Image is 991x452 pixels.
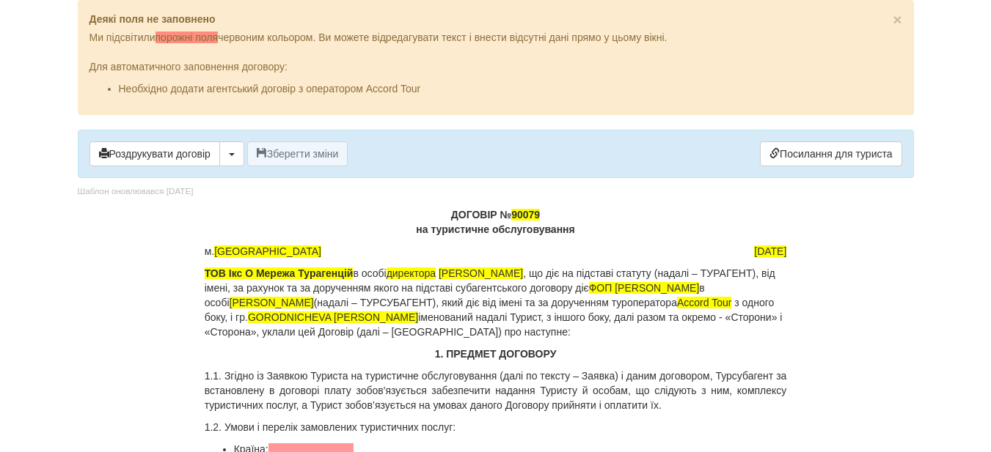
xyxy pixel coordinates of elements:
span: [GEOGRAPHIC_DATA] [214,245,321,257]
p: Деякі поля не заповнено [89,12,902,26]
span: Accord Tour [677,297,731,308]
p: Ми підсвітили червоним кольором. Ви можете відредагувати текст і внести відсутні дані прямо у цьо... [89,30,902,45]
p: 1.2. Умови і перелік замовлених туристичних послуг: [205,420,787,434]
span: [DATE] [754,245,786,257]
div: Шаблон оновлювався [DATE] [78,185,194,198]
span: (надалі – ТУРСУБАГЕНТ) [314,297,436,308]
span: в особі [353,267,386,279]
span: × [893,11,902,28]
button: Роздрукувати договір [89,141,220,166]
a: Посилання для туриста [760,141,902,166]
p: ДОГОВІР № на туристичне обслуговування [205,207,787,237]
span: порожні поля [156,32,219,43]
span: ТОВ Ікс О Мережа Турагенцій [205,267,354,279]
button: Close [893,12,902,27]
span: директора [387,267,436,279]
span: іменований надалі Турист, з іншого боку, далі разом та окремо - «Сторони» і «Сторона», уклали цей... [205,311,783,338]
p: 1. ПРЕДМЕТ ДОГОВОРУ [205,347,787,361]
span: ФОП [PERSON_NAME] [589,282,700,294]
li: Необхідно додати агентський договір з оператором Accord Tour [119,81,902,96]
div: Для автоматичного заповнення договору: [89,45,902,96]
span: м. [205,244,321,259]
span: [PERSON_NAME] [439,267,523,279]
span: GORODNICHEVA [PERSON_NAME] [248,311,418,323]
button: Зберегти зміни [247,141,348,166]
p: 1.1. Згідно із Заявкою Туриста на туристичне обслуговування (далі по тексту – Заявка) і даним дог... [205,368,787,412]
span: , який діє від імені та за дорученням туроператора [436,297,677,308]
span: 90079 [511,209,540,221]
span: [PERSON_NAME] [230,297,314,308]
